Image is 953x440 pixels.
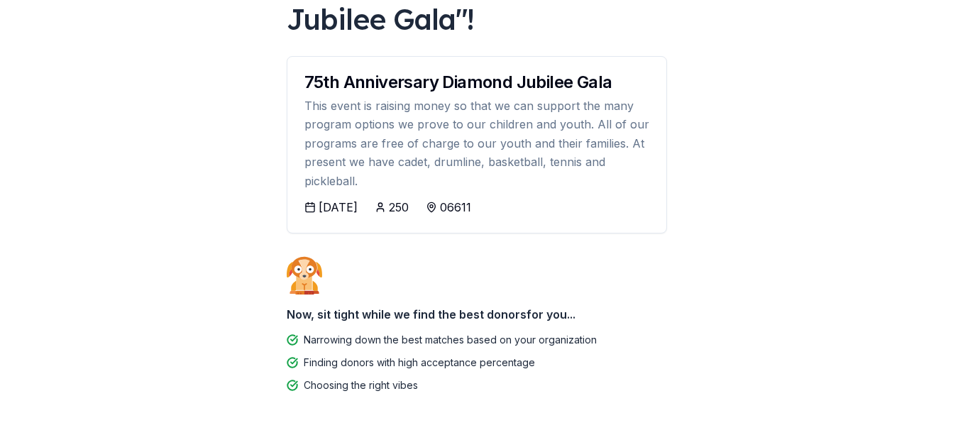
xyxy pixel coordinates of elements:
[304,331,597,348] div: Narrowing down the best matches based on your organization
[304,377,418,394] div: Choosing the right vibes
[304,354,535,371] div: Finding donors with high acceptance percentage
[287,300,667,329] div: Now, sit tight while we find the best donors for you...
[287,256,322,295] img: Dog waiting patiently
[319,199,358,216] div: [DATE]
[440,199,471,216] div: 06611
[304,74,649,91] div: 75th Anniversary Diamond Jubilee Gala
[389,199,409,216] div: 250
[304,97,649,190] div: This event is raising money so that we can support the many program options we prove to our child...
